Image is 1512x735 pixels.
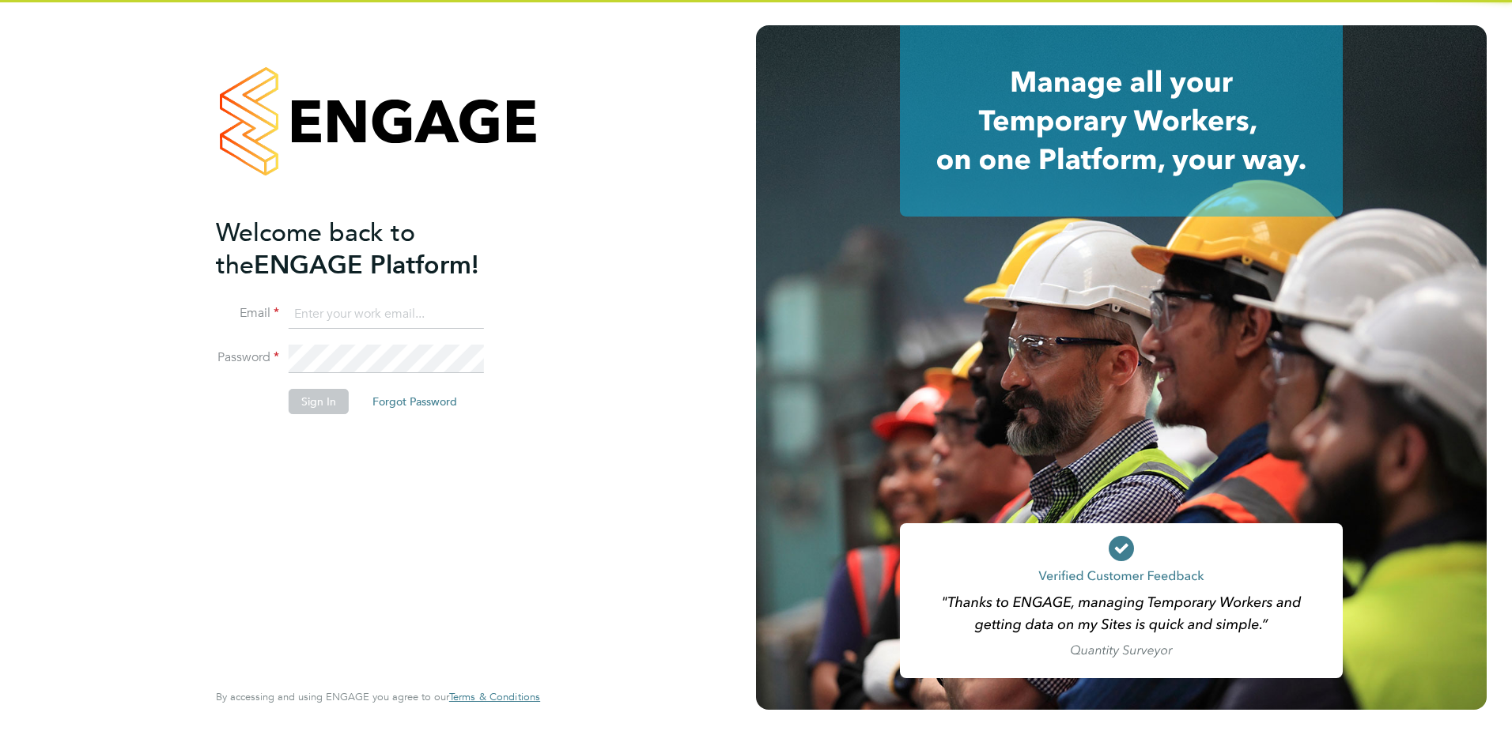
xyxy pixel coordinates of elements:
[216,349,279,366] label: Password
[216,217,415,281] span: Welcome back to the
[289,389,349,414] button: Sign In
[289,300,484,329] input: Enter your work email...
[216,690,540,703] span: By accessing and using ENGAGE you agree to our
[449,691,540,703] a: Terms & Conditions
[449,690,540,703] span: Terms & Conditions
[360,389,470,414] button: Forgot Password
[216,217,524,281] h2: ENGAGE Platform!
[216,305,279,322] label: Email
